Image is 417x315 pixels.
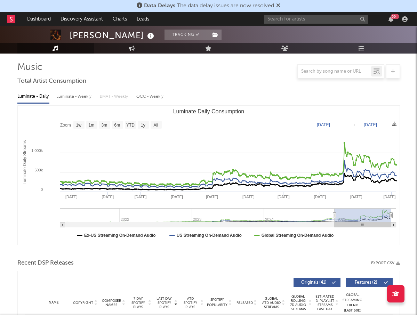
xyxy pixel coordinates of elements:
[262,297,281,309] span: Global ATD Audio Streams
[39,300,69,305] div: Name
[144,3,274,9] span: : The data delay issues are now resolved
[126,123,134,128] text: YTD
[342,292,363,313] div: Global Streaming Trend (Last 60D)
[315,294,335,311] span: Estimated % Playlist Streams Last Day
[352,122,356,127] text: →
[153,123,158,128] text: All
[371,261,400,265] button: Export CSV
[278,195,290,199] text: [DATE]
[73,301,93,305] span: Copyright
[70,30,156,41] div: [PERSON_NAME]
[144,3,175,9] span: Data Delays
[364,122,377,127] text: [DATE]
[171,195,183,199] text: [DATE]
[88,123,94,128] text: 1m
[242,195,254,199] text: [DATE]
[165,30,208,40] button: Tracking
[294,278,340,287] button: Originals(41)
[298,281,330,285] span: Originals ( 41 )
[18,106,400,245] svg: Luminate Daily Consumption
[181,297,200,309] span: ATD Spotify Plays
[155,297,174,309] span: Last Day Spotify Plays
[17,77,86,86] span: Total Artist Consumption
[134,195,146,199] text: [DATE]
[261,233,334,238] text: Global Streaming On-Demand Audio
[141,123,145,128] text: 1y
[176,233,241,238] text: US Streaming On-Demand Audio
[22,140,27,184] text: Luminate Daily Streams
[34,168,43,172] text: 500k
[84,233,156,238] text: Ex-US Streaming On-Demand Audio
[314,195,326,199] text: [DATE]
[388,16,393,22] button: 99+
[102,195,114,199] text: [DATE]
[114,123,120,128] text: 6m
[65,195,77,199] text: [DATE]
[56,91,93,103] div: Luminate - Weekly
[298,69,371,74] input: Search by song name or URL
[206,195,218,199] text: [DATE]
[173,108,244,114] text: Luminate Daily Consumption
[350,281,382,285] span: Features ( 2 )
[40,187,42,192] text: 0
[102,299,121,307] span: Composer Names
[108,12,132,26] a: Charts
[17,63,42,72] span: Music
[31,148,43,153] text: 1 000k
[60,123,71,128] text: Zoom
[136,91,164,103] div: OCC - Weekly
[276,3,280,9] span: Dismiss
[22,12,56,26] a: Dashboard
[132,12,154,26] a: Leads
[17,259,74,267] span: Recent DSP Releases
[346,278,393,287] button: Features(2)
[383,195,395,199] text: [DATE]
[129,297,147,309] span: 7 Day Spotify Plays
[289,294,308,311] span: Global Rolling 7D Audio Streams
[236,301,253,305] span: Released
[350,195,362,199] text: [DATE]
[207,297,227,308] span: Spotify Popularity
[317,122,330,127] text: [DATE]
[101,123,107,128] text: 3m
[17,91,49,103] div: Luminate - Daily
[76,123,81,128] text: 1w
[56,12,108,26] a: Discovery Assistant
[264,15,368,24] input: Search for artists
[391,14,399,19] div: 99 +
